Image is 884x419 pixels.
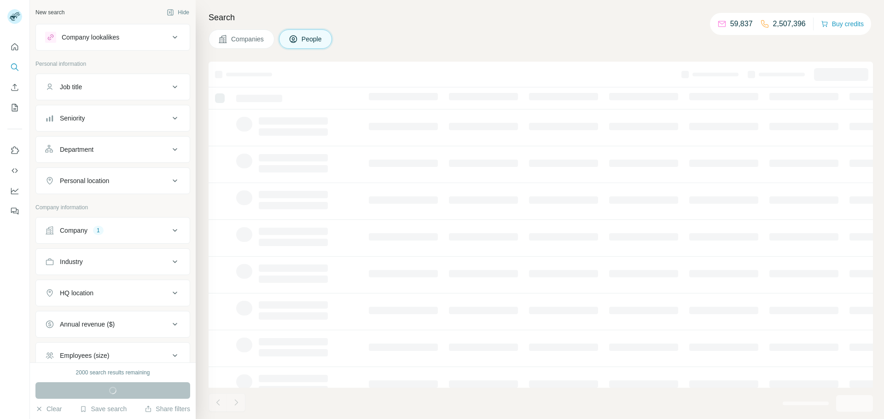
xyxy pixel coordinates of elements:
[7,183,22,199] button: Dashboard
[36,138,190,161] button: Department
[7,79,22,96] button: Enrich CSV
[160,6,196,19] button: Hide
[7,203,22,219] button: Feedback
[821,17,864,30] button: Buy credits
[7,142,22,159] button: Use Surfe on LinkedIn
[60,351,109,360] div: Employees (size)
[93,226,104,235] div: 1
[36,170,190,192] button: Personal location
[60,145,93,154] div: Department
[60,226,87,235] div: Company
[145,404,190,413] button: Share filters
[36,282,190,304] button: HQ location
[36,251,190,273] button: Industry
[35,60,190,68] p: Personal information
[36,26,190,48] button: Company lookalikes
[62,33,119,42] div: Company lookalikes
[36,313,190,335] button: Annual revenue ($)
[7,39,22,55] button: Quick start
[60,257,83,266] div: Industry
[60,320,115,329] div: Annual revenue ($)
[60,288,93,298] div: HQ location
[76,368,150,377] div: 2000 search results remaining
[60,176,109,185] div: Personal location
[302,34,323,44] span: People
[36,76,190,98] button: Job title
[7,162,22,179] button: Use Surfe API
[773,18,806,29] p: 2,507,396
[35,8,64,17] div: New search
[7,99,22,116] button: My lists
[730,18,753,29] p: 59,837
[35,203,190,212] p: Company information
[60,82,82,92] div: Job title
[36,344,190,367] button: Employees (size)
[36,219,190,241] button: Company1
[36,107,190,129] button: Seniority
[231,34,265,44] span: Companies
[209,11,873,24] h4: Search
[7,59,22,75] button: Search
[80,404,127,413] button: Save search
[60,114,85,123] div: Seniority
[35,404,62,413] button: Clear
